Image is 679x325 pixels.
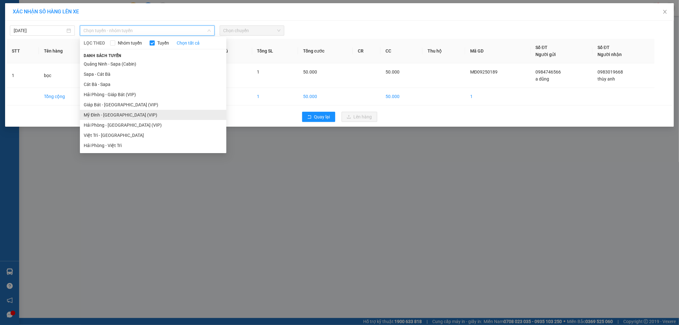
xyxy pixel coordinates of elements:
span: Người gửi [536,52,556,57]
span: 50.000 [385,69,400,74]
span: a dũng [536,76,549,81]
li: Quảng Ninh - Sapa (Cabin) [80,59,226,69]
button: Close [656,3,674,21]
li: Hải Phòng - Việt Trì [80,140,226,151]
span: Nhóm tuyến [115,39,145,46]
span: down [207,29,211,32]
span: Tuyến [155,39,172,46]
input: 15/09/2025 [14,27,65,34]
li: Giáp Bát - [GEOGRAPHIC_DATA] (VIP) [80,100,226,110]
span: Số ĐT [598,45,610,50]
th: Thu hộ [422,39,465,63]
th: Tổng cước [298,39,353,63]
span: close [662,9,668,14]
td: 1 [252,88,298,105]
span: 0984746566 [536,69,561,74]
span: Số ĐT [536,45,548,50]
button: rollbackQuay lại [302,112,335,122]
th: Ghi chú [208,39,252,63]
span: 50.000 [303,69,317,74]
span: Danh sách tuyến [80,53,125,59]
td: Tổng cộng [39,88,93,105]
li: Việt Trì - [GEOGRAPHIC_DATA] [80,130,226,140]
span: LỌC THEO [84,39,105,46]
th: Mã GD [465,39,530,63]
td: bọc [39,63,93,88]
span: thùy anh [598,76,615,81]
span: Chọn tuyến - nhóm tuyến [84,26,211,35]
th: CR [353,39,380,63]
a: Chọn tất cả [177,39,200,46]
span: Chọn chuyến [223,26,281,35]
th: STT [7,39,39,63]
td: 50.000 [380,88,422,105]
li: Mỹ Đình - [GEOGRAPHIC_DATA] (VIP) [80,110,226,120]
li: Sapa - Cát Bà [80,69,226,79]
li: Hải Phòng - [GEOGRAPHIC_DATA] (VIP) [80,120,226,130]
th: Tổng SL [252,39,298,63]
th: Tên hàng [39,39,93,63]
button: uploadLên hàng [342,112,377,122]
li: Hải Phòng - Giáp Bát (VIP) [80,89,226,100]
span: 0983019668 [598,69,623,74]
td: 1 [7,63,39,88]
span: Người nhận [598,52,622,57]
span: XÁC NHẬN SỐ HÀNG LÊN XE [13,9,79,15]
span: rollback [307,115,312,120]
td: 1 [465,88,530,105]
th: CC [380,39,422,63]
td: 50.000 [298,88,353,105]
span: Quay lại [314,113,330,120]
span: 1 [257,69,260,74]
span: MĐ09250189 [470,69,498,74]
li: Cát Bà - Sapa [80,79,226,89]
